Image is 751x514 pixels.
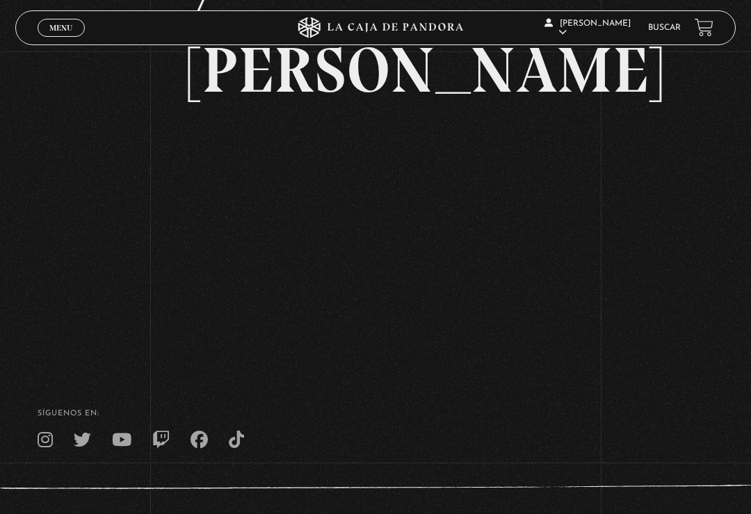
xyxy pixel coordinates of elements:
a: Buscar [648,24,681,32]
span: Menu [49,24,72,32]
span: Cerrar [45,35,78,45]
a: View your shopping cart [695,18,713,37]
span: [PERSON_NAME] [544,19,631,37]
iframe: Dailymotion video player – PROGRAMA EDITADO 29-8 TRUMP-MAD- [188,123,563,333]
h4: SÍguenos en: [38,410,713,417]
